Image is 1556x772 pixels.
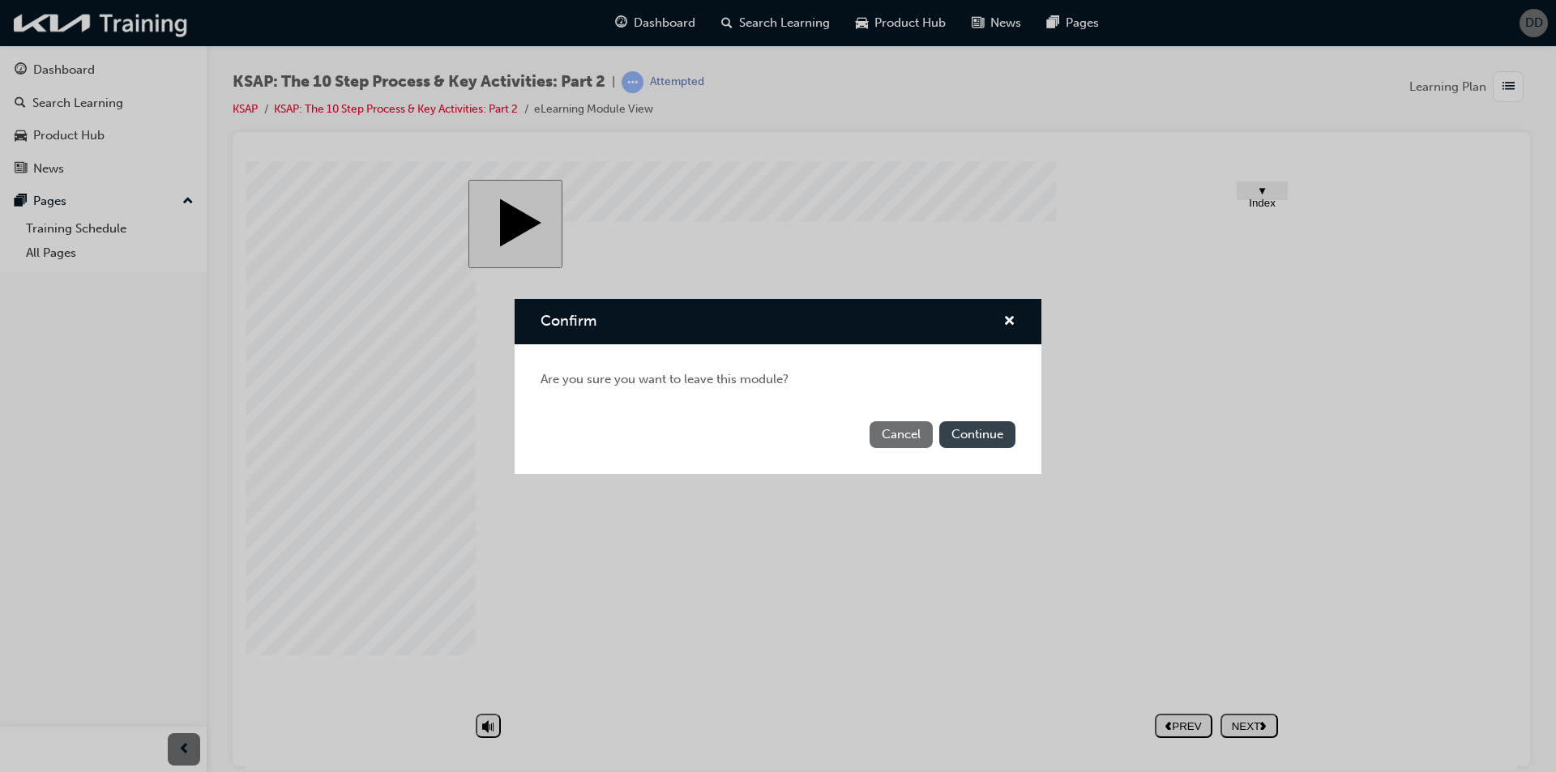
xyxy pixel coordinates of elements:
[1003,312,1015,332] button: cross-icon
[541,312,596,330] span: Confirm
[515,299,1041,474] div: Confirm
[939,421,1015,448] button: Continue
[223,19,317,107] button: Start
[870,421,933,448] button: Cancel
[1003,315,1015,330] span: cross-icon
[223,19,1049,590] div: The 10 step Service Process and Key Activities Part 2 Start Course
[515,344,1041,415] div: Are you sure you want to leave this module?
